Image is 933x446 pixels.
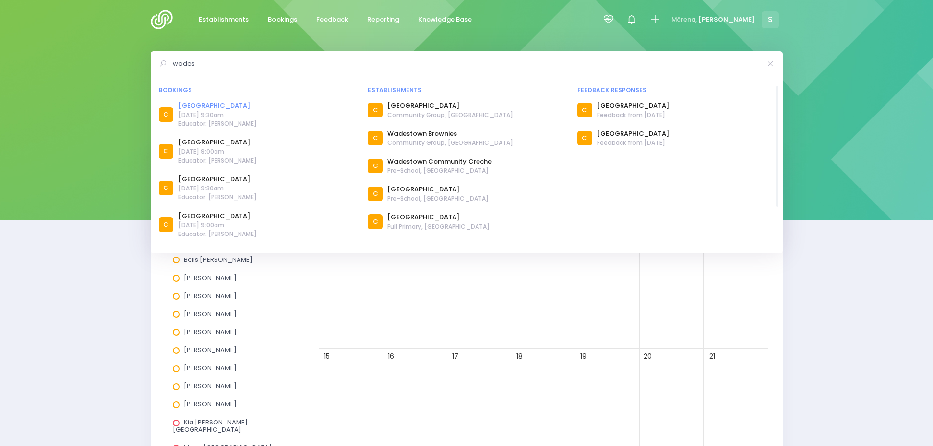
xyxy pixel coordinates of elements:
[449,350,462,363] span: 17
[387,157,492,166] a: Wadestown Community Creche
[178,193,257,202] span: Educator: [PERSON_NAME]
[178,230,257,238] span: Educator: [PERSON_NAME]
[191,10,257,29] a: Establishments
[410,10,480,29] a: Knowledge Base
[368,187,383,201] div: C
[597,101,669,111] a: [GEOGRAPHIC_DATA]
[178,119,257,128] span: Educator: [PERSON_NAME]
[367,15,399,24] span: Reporting
[597,139,669,147] span: Feedback from [DATE]
[184,255,253,264] span: Bells [PERSON_NAME]
[359,10,407,29] a: Reporting
[184,273,237,282] span: [PERSON_NAME]
[418,15,472,24] span: Knowledge Base
[387,185,489,194] a: [GEOGRAPHIC_DATA]
[159,86,356,94] div: Bookings
[178,211,257,221] a: [GEOGRAPHIC_DATA]
[368,159,383,173] div: C
[577,86,775,94] div: Feedback responses
[320,350,334,363] span: 15
[387,129,513,139] a: Wadestown Brownies
[671,15,697,24] span: Mōrena,
[159,107,173,122] div: C
[184,399,237,409] span: [PERSON_NAME]
[577,350,590,363] span: 19
[184,328,237,337] span: [PERSON_NAME]
[387,222,490,231] span: Full Primary, [GEOGRAPHIC_DATA]
[184,345,237,354] span: [PERSON_NAME]
[513,350,526,363] span: 18
[178,156,257,165] span: Educator: [PERSON_NAME]
[698,15,755,24] span: [PERSON_NAME]
[316,15,348,24] span: Feedback
[368,86,565,94] div: Establishments
[184,291,237,301] span: [PERSON_NAME]
[577,103,592,117] div: C
[178,111,257,119] span: [DATE] 9:30am
[199,15,249,24] span: Establishments
[762,11,779,28] span: S
[268,15,297,24] span: Bookings
[178,101,257,111] a: [GEOGRAPHIC_DATA]
[178,221,257,230] span: [DATE] 9:00am
[173,418,248,434] span: Kia [PERSON_NAME][GEOGRAPHIC_DATA]
[641,350,654,363] span: 20
[597,111,669,119] span: Feedback from [DATE]
[173,56,761,71] input: Search for anything (like establishments, bookings, or feedback)
[151,10,179,29] img: Logo
[368,214,383,229] div: C
[597,129,669,139] a: [GEOGRAPHIC_DATA]
[387,166,492,175] span: Pre-School, [GEOGRAPHIC_DATA]
[159,181,173,195] div: C
[387,101,513,111] a: [GEOGRAPHIC_DATA]
[184,381,237,391] span: [PERSON_NAME]
[309,10,357,29] a: Feedback
[178,147,257,156] span: [DATE] 9:00am
[387,139,513,147] span: Community Group, [GEOGRAPHIC_DATA]
[387,212,490,222] a: [GEOGRAPHIC_DATA]
[178,138,257,147] a: [GEOGRAPHIC_DATA]
[387,111,513,119] span: Community Group, [GEOGRAPHIC_DATA]
[184,363,237,373] span: [PERSON_NAME]
[184,309,237,319] span: [PERSON_NAME]
[368,131,383,145] div: C
[384,350,398,363] span: 16
[577,131,592,145] div: C
[159,217,173,232] div: C
[368,103,383,117] div: C
[387,194,489,203] span: Pre-School, [GEOGRAPHIC_DATA]
[159,144,173,159] div: C
[705,350,718,363] span: 21
[178,174,257,184] a: [GEOGRAPHIC_DATA]
[178,184,257,193] span: [DATE] 9:30am
[260,10,306,29] a: Bookings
